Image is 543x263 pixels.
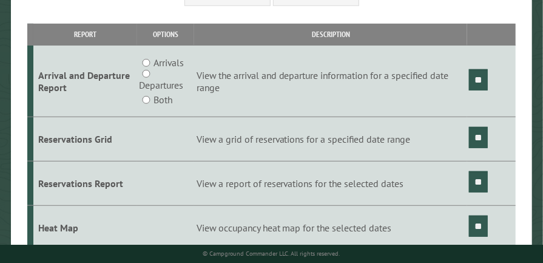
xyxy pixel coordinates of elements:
[153,55,184,70] label: Arrivals
[194,24,467,45] th: Description
[194,117,467,162] td: View a grid of reservations for a specified date range
[203,250,340,258] small: © Campground Commander LLC. All rights reserved.
[194,161,467,205] td: View a report of reservations for the selected dates
[194,46,467,117] td: View the arrival and departure information for a specified date range
[139,78,183,92] label: Departures
[33,46,137,117] td: Arrival and Departure Report
[33,161,137,205] td: Reservations Report
[153,92,172,107] label: Both
[137,24,194,45] th: Options
[33,117,137,162] td: Reservations Grid
[33,205,137,250] td: Heat Map
[194,205,467,250] td: View occupancy heat map for the selected dates
[33,24,137,45] th: Report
